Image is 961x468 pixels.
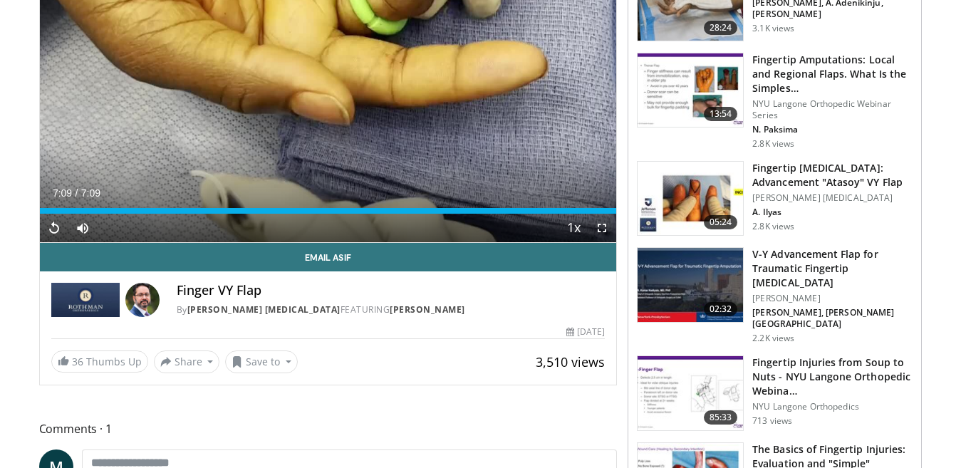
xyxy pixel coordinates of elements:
[752,401,913,412] p: NYU Langone Orthopedics
[72,355,83,368] span: 36
[536,353,605,370] span: 3,510 views
[177,303,606,316] div: By FEATURING
[752,207,913,218] p: A. Ilyas
[752,98,913,121] p: NYU Langone Orthopedic Webinar Series
[752,355,913,398] h3: Fingertip Injuries from Soup to Nuts - NYU Langone Orthopedic Webina…
[39,420,618,438] span: Comments 1
[752,415,792,427] p: 713 views
[638,162,743,236] img: 4b9d5bf9-74ec-4949-ac71-cb82db41ffb4.150x105_q85_crop-smart_upscale.jpg
[752,221,794,232] p: 2.8K views
[68,214,97,242] button: Mute
[752,247,913,290] h3: V-Y Advancement Flap for Traumatic Fingertip [MEDICAL_DATA]
[752,138,794,150] p: 2.8K views
[637,161,913,236] a: 05:24 Fingertip [MEDICAL_DATA]: Advancement "Atasoy" VY Flap [PERSON_NAME] [MEDICAL_DATA] A. Ilya...
[752,293,913,304] p: [PERSON_NAME]
[752,23,794,34] p: 3.1K views
[752,53,913,95] h3: Fingertip Amputations: Local and Regional Flaps. What Is the Simples…
[76,187,78,199] span: /
[752,124,913,135] p: N. Paksima
[704,302,738,316] span: 02:32
[638,356,743,430] img: 5040464c-29c6-459a-acea-b6797168253a.150x105_q85_crop-smart_upscale.jpg
[225,350,298,373] button: Save to
[81,187,100,199] span: 7:09
[51,350,148,373] a: 36 Thumbs Up
[752,161,913,189] h3: Fingertip [MEDICAL_DATA]: Advancement "Atasoy" VY Flap
[177,283,606,298] h4: Finger VY Flap
[154,350,220,373] button: Share
[40,243,617,271] a: Email Asif
[125,283,160,317] img: Avatar
[704,410,738,425] span: 85:33
[704,21,738,35] span: 28:24
[559,214,588,242] button: Playback Rate
[588,214,616,242] button: Fullscreen
[187,303,341,316] a: [PERSON_NAME] [MEDICAL_DATA]
[752,333,794,344] p: 2.2K views
[752,192,913,204] p: [PERSON_NAME] [MEDICAL_DATA]
[637,53,913,150] a: 13:54 Fingertip Amputations: Local and Regional Flaps. What Is the Simples… NYU Langone Orthopedi...
[704,107,738,121] span: 13:54
[704,215,738,229] span: 05:24
[53,187,72,199] span: 7:09
[390,303,465,316] a: [PERSON_NAME]
[637,247,913,344] a: 02:32 V-Y Advancement Flap for Traumatic Fingertip [MEDICAL_DATA] [PERSON_NAME] [PERSON_NAME], [P...
[637,355,913,431] a: 85:33 Fingertip Injuries from Soup to Nuts - NYU Langone Orthopedic Webina… NYU Langone Orthopedi...
[40,208,617,214] div: Progress Bar
[638,53,743,128] img: cd7bc9fa-eb2f-411d-9359-12550b12f13a.150x105_q85_crop-smart_upscale.jpg
[51,283,120,317] img: Rothman Hand Surgery
[40,214,68,242] button: Replay
[638,248,743,322] img: 39b3fa19-cf32-4b32-9b71-9ac2784b6abd.150x105_q85_crop-smart_upscale.jpg
[566,326,605,338] div: [DATE]
[752,307,913,330] p: [PERSON_NAME], [PERSON_NAME][GEOGRAPHIC_DATA]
